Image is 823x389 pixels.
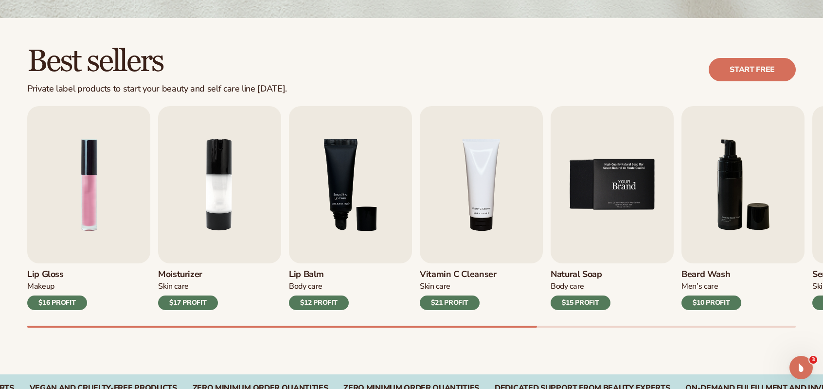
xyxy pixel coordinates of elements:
h3: Lip Balm [289,269,349,280]
a: 5 / 9 [551,106,674,310]
button: Send a message… [165,311,180,326]
button: Home [152,4,171,22]
div: 🎉 [16,72,152,82]
h3: Beard Wash [681,269,741,280]
iframe: Intercom live chat [789,356,813,379]
div: $16 PROFIT [27,296,87,310]
img: Shopify Image 6 [551,106,674,263]
h3: Moisturizer [158,269,218,280]
img: Profile image for Lee [28,5,43,21]
a: 2 / 9 [158,106,281,310]
div: 🎉20% Off Samples – [DATE] Only!Try before you commit — get 20% off your sample order for the next... [8,66,160,135]
button: go back [6,4,25,22]
div: Body Care [551,281,610,292]
span: 3 [809,356,817,364]
input: Your email [16,261,179,286]
div: Makeup [27,281,87,292]
div: Body Care [289,281,349,292]
button: Emoji picker [149,315,157,322]
b: CODE: 20OFF24HRS [16,120,91,128]
div: Skin Care [420,281,497,292]
div: [PERSON_NAME] • 58m ago [16,137,98,143]
a: 6 / 9 [681,106,805,310]
h2: Best sellers [27,45,287,78]
a: 3 / 9 [289,106,412,310]
div: $10 PROFIT [681,296,741,310]
h1: [PERSON_NAME] [47,5,110,12]
a: 4 / 9 [420,106,543,310]
div: $21 PROFIT [420,296,480,310]
div: Close [171,4,188,21]
div: Skin Care [158,281,218,292]
div: Try before you commit — get 20% off your sample order for the next 24 hours only. No strings atta... [16,87,152,115]
div: $12 PROFIT [289,296,349,310]
h3: Natural Soap [551,269,610,280]
p: Active over [DATE] [47,12,106,22]
textarea: Message… [10,286,184,303]
a: 1 / 9 [27,106,150,310]
div: $15 PROFIT [551,296,610,310]
div: Men’s Care [681,281,741,292]
div: Lee says… [8,66,187,157]
div: $17 PROFIT [158,296,218,310]
a: Start free [709,58,796,81]
div: Private label products to start your beauty and self care line [DATE]. [27,84,287,94]
h3: Lip Gloss [27,269,87,280]
b: 20% Off Samples – [DATE] Only! [24,73,145,80]
h3: Vitamin C Cleanser [420,269,497,280]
